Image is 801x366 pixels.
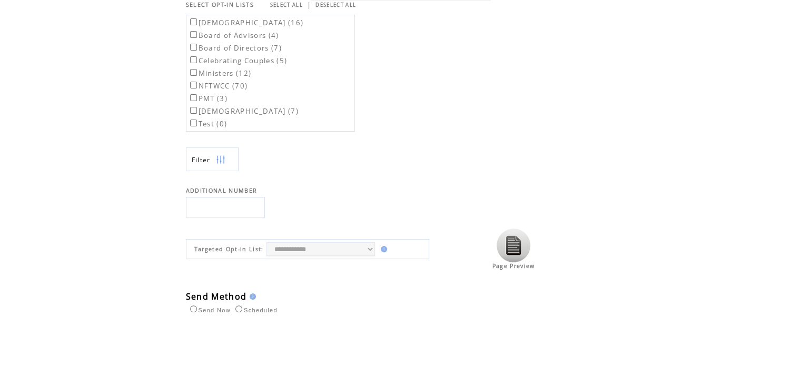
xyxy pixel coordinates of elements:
label: [DEMOGRAPHIC_DATA] (16) [188,18,304,27]
input: PMT (3) [190,94,197,101]
label: Test (0) [188,119,228,128]
img: help.gif [378,246,387,252]
a: DESELECT ALL [315,2,356,8]
input: Scheduled [235,305,242,312]
label: [DEMOGRAPHIC_DATA] (7) [188,106,299,116]
span: Page Preview [492,262,535,270]
label: NFTWCC (70) [188,81,248,91]
input: Celebrating Couples (5) [190,56,197,63]
label: Celebrating Couples (5) [188,56,288,65]
input: Board of Directors (7) [190,44,197,51]
input: Ministers (12) [190,69,197,76]
label: Send Now [187,307,231,313]
label: Scheduled [233,307,278,313]
input: NFTWCC (70) [190,82,197,88]
input: [DEMOGRAPHIC_DATA] (16) [190,18,197,25]
input: Test (0) [190,120,197,126]
a: Click to view the page preview [497,257,530,263]
span: Send Method [186,291,247,302]
span: ADDITIONAL NUMBER [186,187,258,194]
img: filters.png [216,148,225,172]
label: PMT (3) [188,94,228,103]
label: Board of Directors (7) [188,43,282,53]
label: Board of Advisors (4) [188,31,279,40]
img: Click to view the page preview [497,229,530,262]
span: Show filters [192,155,211,164]
input: Send Now [190,305,197,312]
span: SELECT OPT-IN LISTS [186,1,254,8]
input: Board of Advisors (4) [190,31,197,38]
a: SELECT ALL [270,2,303,8]
input: [DEMOGRAPHIC_DATA] (7) [190,107,197,114]
label: Ministers (12) [188,68,252,78]
img: help.gif [246,293,256,300]
span: Targeted Opt-in List: [194,245,264,253]
a: Filter [186,147,239,171]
